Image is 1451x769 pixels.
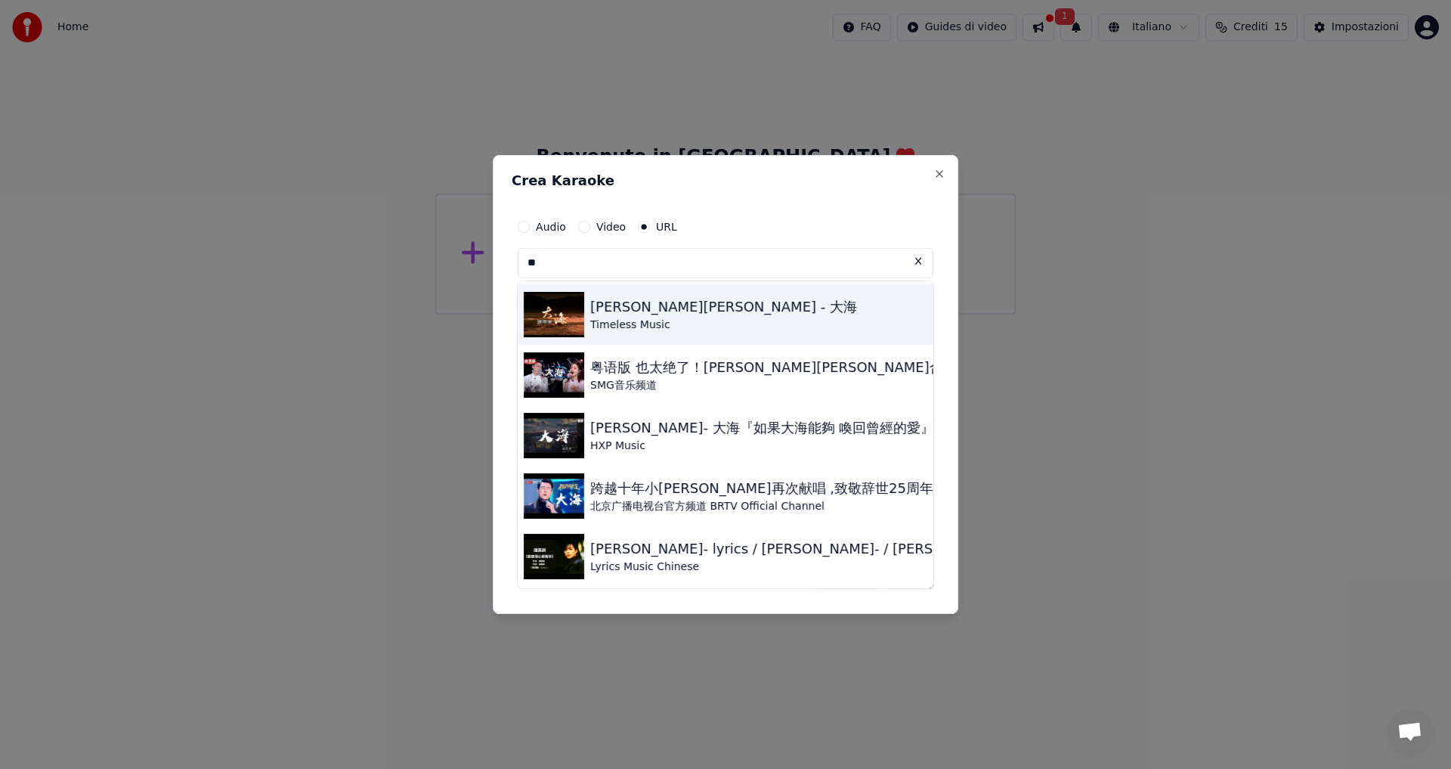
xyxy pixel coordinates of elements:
img: 潘美辰 - lyrics / 张雨生 - / 姜育恒 - #80,90年代经典老歌 [524,534,584,579]
img: 粤语版 也太绝了！钟镇涛冯提莫合唱金曲,引起全场共鸣！#我们的歌第二季Singing With Legends S2 Clip [524,352,584,398]
img: 跨越十年小沈阳再次献唱 ,致敬辞世25周年的张雨生,高音掀起骇浪高音丝毫不输当年 [524,473,584,519]
label: URL [656,222,677,232]
div: 跨越十年小[PERSON_NAME]再次献唱 ,致敬辞世25周年的[PERSON_NAME],高音掀起骇浪高音丝毫不输当年 [590,478,1255,499]
div: [PERSON_NAME]- lyrics / [PERSON_NAME]- / [PERSON_NAME]- #80,90年代经典老歌 [590,538,1146,560]
label: Video [596,222,626,232]
button: Crea [885,562,933,589]
label: Audio [536,222,566,232]
div: 粤语版 也太绝了！[PERSON_NAME][PERSON_NAME]合唱金曲,引起全场共鸣！#我们的歌第二季Singing With Legends S2 Clip [590,357,1389,378]
img: 張雨生 Tom Chang - 大海 [524,292,584,337]
h2: Crea Karaoke [512,174,939,188]
div: Lyrics Music Chinese [590,560,1146,575]
div: [PERSON_NAME]- 大海『如果大海能夠 喚回曾經的愛』 [590,417,934,439]
div: Timeless Music [590,318,857,333]
div: 北京广播电视台官方频道 BRTV Official Channel [590,499,1255,514]
div: SMG音乐频道 [590,378,1389,393]
img: 張雨生 - 大海『如果大海能夠 喚回曾經的愛』 [524,413,584,458]
div: [PERSON_NAME][PERSON_NAME] - 大海 [590,296,857,318]
button: Annulla [813,562,879,589]
div: HXP Music [590,439,934,454]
